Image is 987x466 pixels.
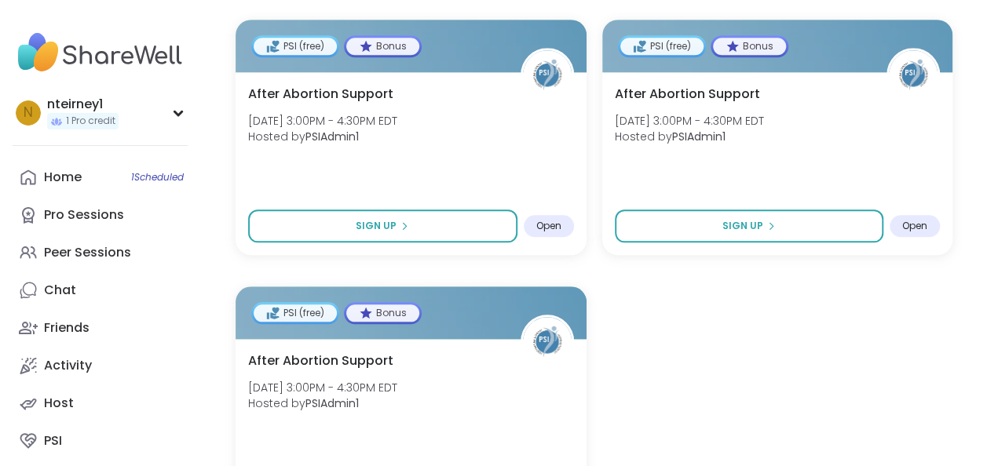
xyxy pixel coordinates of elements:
[672,129,726,144] b: PSIAdmin1
[615,85,760,104] span: After Abortion Support
[47,96,119,113] div: nteirney1
[13,196,188,234] a: Pro Sessions
[13,158,188,196] a: Home1Scheduled
[523,50,572,99] img: PSIAdmin1
[44,432,62,450] div: PSI
[13,347,188,384] a: Activity
[523,317,572,366] img: PSIAdmin1
[248,209,517,242] button: Sign Up
[44,244,131,261] div: Peer Sessions
[615,209,884,242] button: Sign Up
[248,395,397,411] span: Hosted by
[13,25,188,80] img: ShareWell Nav Logo
[248,129,397,144] span: Hosted by
[254,38,337,55] div: PSI (free)
[254,304,337,322] div: PSI (free)
[248,85,393,104] span: After Abortion Support
[346,304,419,322] div: Bonus
[44,395,74,412] div: Host
[248,113,397,129] span: [DATE] 3:00PM - 4:30PM EDT
[620,38,704,55] div: PSI (free)
[356,219,397,233] span: Sign Up
[305,129,359,144] b: PSIAdmin1
[13,309,188,347] a: Friends
[305,395,359,411] b: PSIAdmin1
[889,50,938,99] img: PSIAdmin1
[66,115,115,128] span: 1 Pro credit
[44,357,92,374] div: Activity
[615,113,764,129] span: [DATE] 3:00PM - 4:30PM EDT
[346,38,419,55] div: Bonus
[44,319,90,337] div: Friends
[713,38,786,55] div: Bonus
[131,171,184,184] span: 1 Scheduled
[44,169,82,186] div: Home
[13,271,188,309] a: Chat
[44,282,76,299] div: Chat
[13,422,188,460] a: PSI
[722,219,763,233] span: Sign Up
[615,129,764,144] span: Hosted by
[248,380,397,395] span: [DATE] 3:00PM - 4:30PM EDT
[13,234,188,271] a: Peer Sessions
[536,220,561,232] span: Open
[902,220,927,232] span: Open
[248,351,393,370] span: After Abortion Support
[24,103,33,123] span: n
[13,384,188,422] a: Host
[44,206,124,224] div: Pro Sessions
